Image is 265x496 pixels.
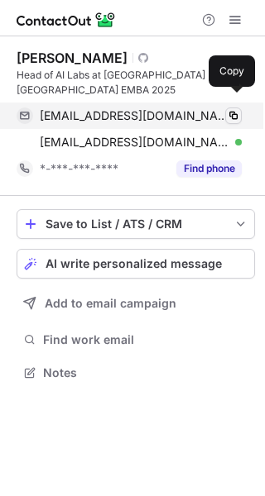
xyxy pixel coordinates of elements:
[45,297,176,310] span: Add to email campaign
[17,249,255,279] button: AI write personalized message
[176,160,242,177] button: Reveal Button
[17,209,255,239] button: save-profile-one-click
[40,108,229,123] span: [EMAIL_ADDRESS][DOMAIN_NAME]
[17,289,255,318] button: Add to email campaign
[46,217,226,231] div: Save to List / ATS / CRM
[17,361,255,384] button: Notes
[17,328,255,351] button: Find work email
[17,10,116,30] img: ContactOut v5.3.10
[17,68,255,98] div: Head of AI Labs at [GEOGRAPHIC_DATA] | [GEOGRAPHIC_DATA] EMBA 2025
[46,257,222,270] span: AI write personalized message
[17,50,128,66] div: [PERSON_NAME]
[43,332,248,347] span: Find work email
[40,135,229,150] span: [EMAIL_ADDRESS][DOMAIN_NAME]
[43,365,248,380] span: Notes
